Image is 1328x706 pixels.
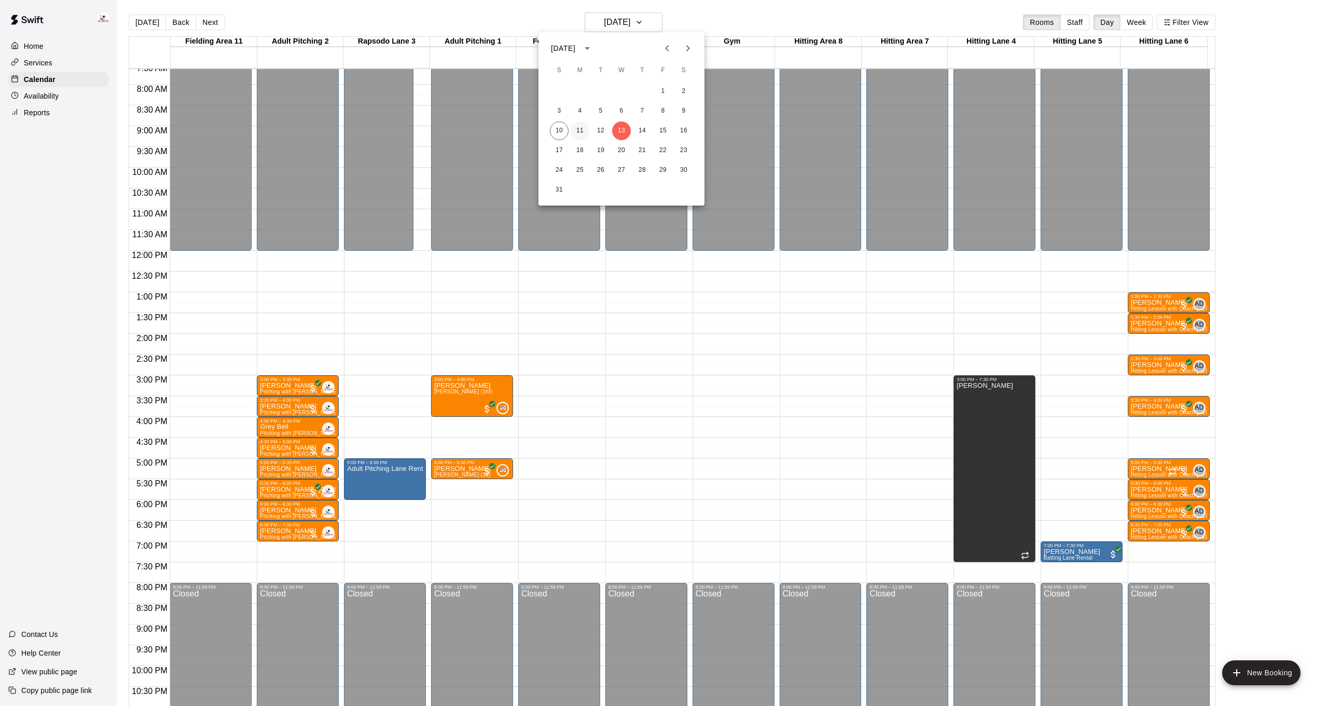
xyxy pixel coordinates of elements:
span: Wednesday [612,60,631,81]
button: 10 [550,121,569,140]
button: calendar view is open, switch to year view [578,39,596,57]
button: 14 [633,121,652,140]
button: 4 [571,102,589,120]
button: 7 [633,102,652,120]
span: Friday [654,60,672,81]
button: 6 [612,102,631,120]
span: Sunday [550,60,569,81]
button: 9 [674,102,693,120]
button: 21 [633,141,652,160]
button: 22 [654,141,672,160]
button: 24 [550,161,569,180]
button: 20 [612,141,631,160]
button: 30 [674,161,693,180]
button: 8 [654,102,672,120]
button: 12 [591,121,610,140]
button: 26 [591,161,610,180]
button: 27 [612,161,631,180]
button: 3 [550,102,569,120]
button: 29 [654,161,672,180]
button: 28 [633,161,652,180]
button: 15 [654,121,672,140]
span: Monday [571,60,589,81]
button: 5 [591,102,610,120]
button: 18 [571,141,589,160]
button: 31 [550,181,569,199]
span: Saturday [674,60,693,81]
button: 1 [654,82,672,101]
button: Next month [677,38,698,59]
button: 16 [674,121,693,140]
button: 25 [571,161,589,180]
button: 2 [674,82,693,101]
div: [DATE] [551,43,575,54]
button: 17 [550,141,569,160]
button: 23 [674,141,693,160]
button: 11 [571,121,589,140]
span: Tuesday [591,60,610,81]
button: Previous month [657,38,677,59]
button: 13 [612,121,631,140]
button: 19 [591,141,610,160]
span: Thursday [633,60,652,81]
